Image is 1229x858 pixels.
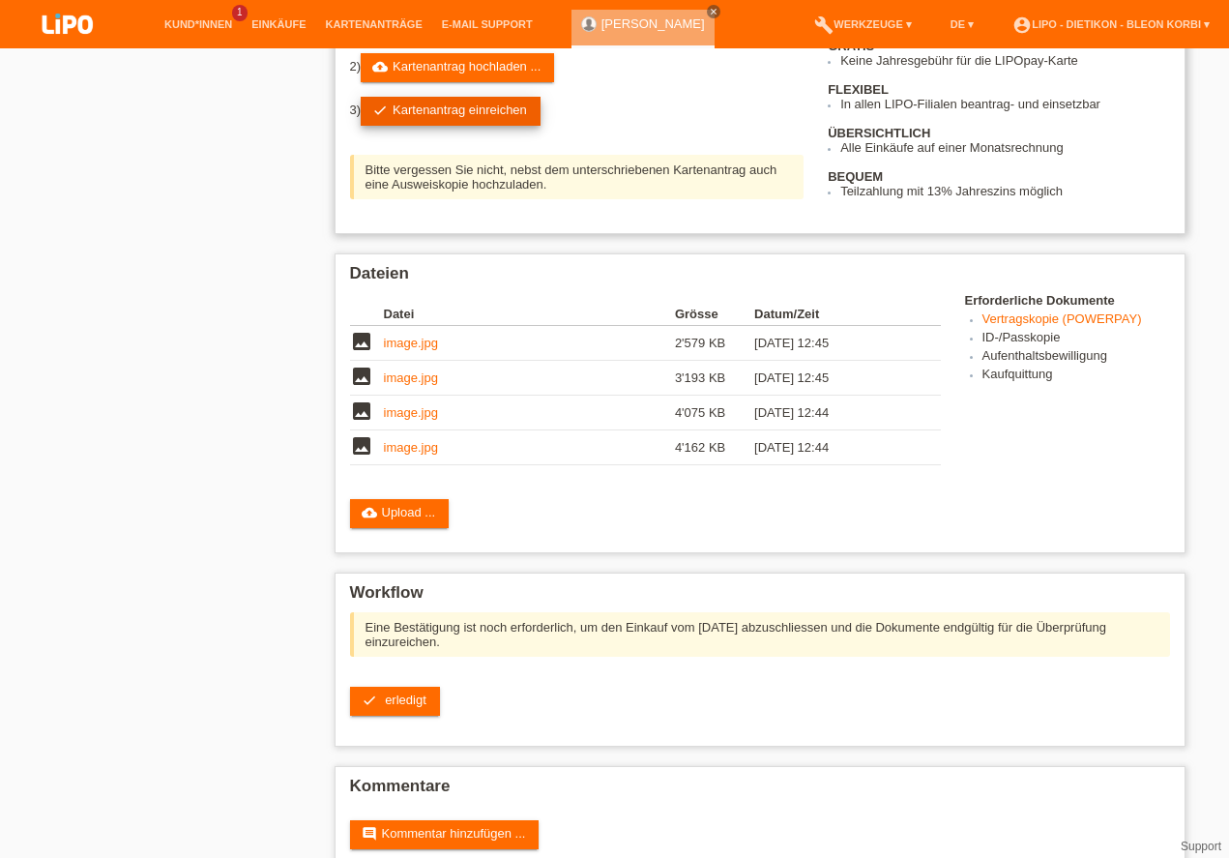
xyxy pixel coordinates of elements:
td: 3'193 KB [675,361,754,396]
td: 4'162 KB [675,430,754,465]
span: erledigt [385,693,426,707]
a: check erledigt [350,687,440,716]
a: image.jpg [384,440,438,455]
i: cloud_upload [362,505,377,520]
i: close [709,7,718,16]
i: image [350,365,373,388]
a: account_circleLIPO - Dietikon - Bleon Korbi ▾ [1003,18,1219,30]
i: account_circle [1012,15,1032,35]
b: BEQUEM [828,169,883,184]
a: Kund*innen [155,18,242,30]
i: comment [362,826,377,842]
td: [DATE] 12:45 [754,326,913,361]
div: Eine Bestätigung ist noch erforderlich, um den Einkauf vom [DATE] abzuschliessen und die Dokument... [350,612,1170,657]
b: ÜBERSICHTLICH [828,126,930,140]
a: cloud_uploadUpload ... [350,499,450,528]
i: image [350,399,373,423]
a: checkKartenantrag einreichen [361,97,541,126]
a: Einkäufe [242,18,315,30]
a: [PERSON_NAME] [601,16,705,31]
i: image [350,330,373,353]
b: FLEXIBEL [828,82,889,97]
td: 4'075 KB [675,396,754,430]
a: buildWerkzeuge ▾ [805,18,922,30]
th: Datum/Zeit [754,303,913,326]
th: Datei [384,303,675,326]
h2: Dateien [350,264,1170,293]
a: close [707,5,720,18]
h2: Kommentare [350,777,1170,806]
th: Grösse [675,303,754,326]
li: Kaufquittung [982,367,1170,385]
a: image.jpg [384,336,438,350]
i: image [350,434,373,458]
a: Support [1181,840,1221,853]
li: Keine Jahresgebühr für die LIPOpay-Karte [840,53,1169,68]
a: LIPO pay [19,40,116,54]
td: [DATE] 12:44 [754,430,913,465]
td: [DATE] 12:45 [754,361,913,396]
li: Alle Einkäufe auf einer Monatsrechnung [840,140,1169,155]
h2: Workflow [350,583,1170,612]
a: cloud_uploadKartenantrag hochladen ... [361,53,554,82]
a: image.jpg [384,405,438,420]
td: [DATE] 12:44 [754,396,913,430]
i: check [362,693,377,708]
div: 3) [350,97,805,126]
i: cloud_upload [372,59,388,74]
li: In allen LIPO-Filialen beantrag- und einsetzbar [840,97,1169,111]
a: Kartenanträge [316,18,432,30]
a: Vertragskopie (POWERPAY) [982,311,1142,326]
a: image.jpg [384,370,438,385]
div: Bitte vergessen Sie nicht, nebst dem unterschriebenen Kartenantrag auch eine Ausweiskopie hochzul... [350,155,805,199]
td: 2'579 KB [675,326,754,361]
h4: Erforderliche Dokumente [965,293,1170,308]
a: E-Mail Support [432,18,542,30]
li: Teilzahlung mit 13% Jahreszins möglich [840,184,1169,198]
li: Aufenthaltsbewilligung [982,348,1170,367]
i: build [814,15,834,35]
i: check [372,103,388,118]
li: ID-/Passkopie [982,330,1170,348]
span: 1 [232,5,248,21]
a: DE ▾ [941,18,983,30]
div: 2) [350,53,805,82]
a: commentKommentar hinzufügen ... [350,820,540,849]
